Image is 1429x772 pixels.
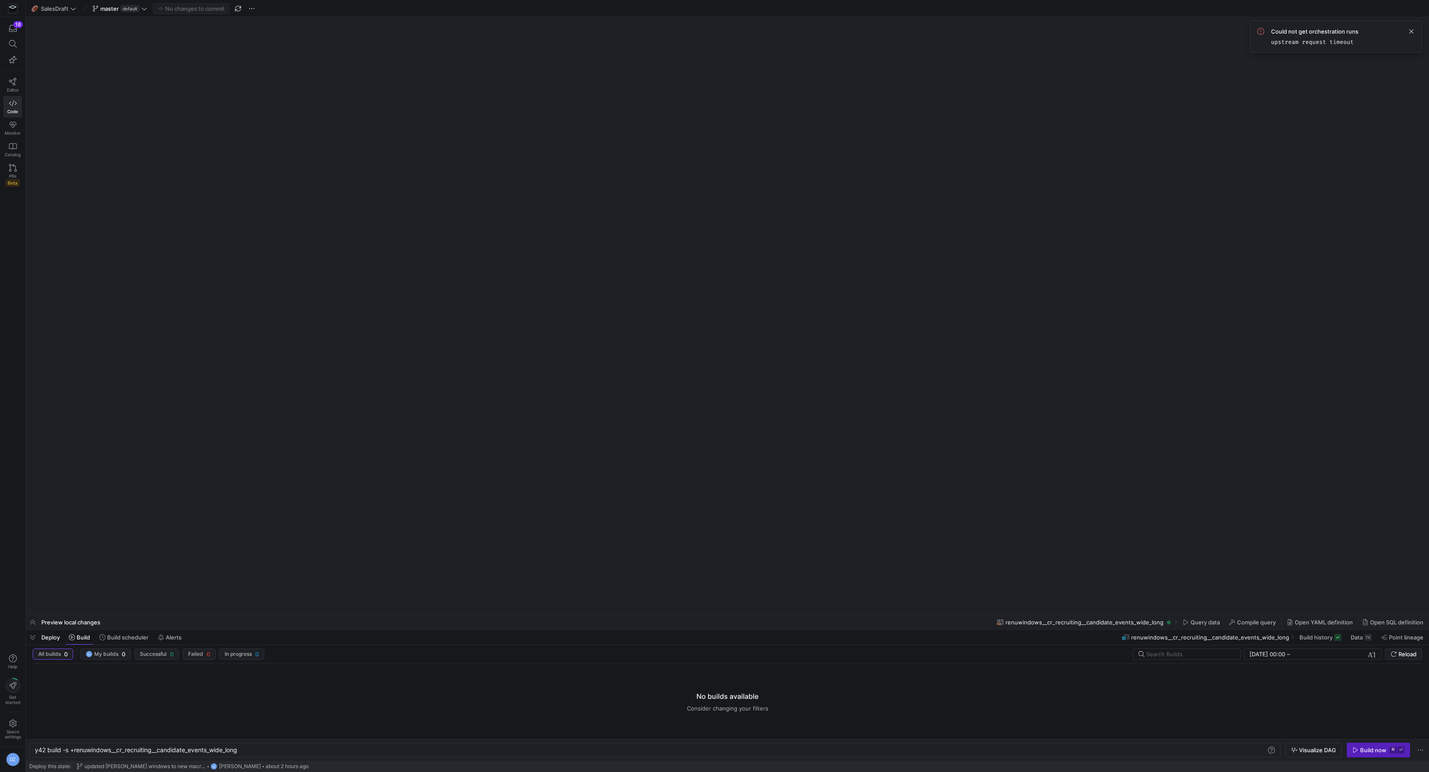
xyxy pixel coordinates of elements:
button: Open SQL definition [1358,615,1427,630]
a: Spacesettings [3,716,22,743]
button: Successful0 [134,648,179,660]
button: Visualize DAG [1286,743,1342,757]
span: Alerts [166,634,182,641]
span: Build scheduler [107,634,148,641]
span: [PERSON_NAME] [219,763,261,769]
span: Deploy [41,634,60,641]
button: Getstarted [3,675,22,708]
span: Deploy this state: [29,763,71,769]
span: Preview local changes [41,619,100,626]
button: Query data [1179,615,1224,630]
span: Build [77,634,90,641]
button: Alerts [154,630,186,645]
input: Start datetime [1250,651,1285,658]
span: Help [7,664,18,669]
button: Reload [1385,648,1422,660]
span: Reload [1398,651,1417,658]
span: Catalog [5,152,21,157]
span: PRs [9,173,16,179]
button: Build [65,630,94,645]
span: Query data [1191,619,1220,626]
span: In progress [225,651,252,657]
span: about 2 hours ago [266,763,309,769]
a: https://storage.googleapis.com/y42-prod-data-exchange/images/Yf2Qvegn13xqq0DljGMI0l8d5Zqtiw36EXr8... [3,1,22,16]
button: In progress0 [219,648,264,660]
span: – [1287,651,1290,658]
span: renuwindows__cr_recruiting__candidate_events_wide_long [1131,634,1289,641]
button: DZ [3,750,22,769]
button: Point lineage [1377,630,1427,645]
span: Data [1351,634,1363,641]
button: updated [PERSON_NAME] windows to new macrosDZ[PERSON_NAME]about 2 hours ago [74,761,311,772]
kbd: ⌘ [1390,747,1397,753]
span: 0 [255,651,259,658]
img: https://storage.googleapis.com/y42-prod-data-exchange/images/Yf2Qvegn13xqq0DljGMI0l8d5Zqtiw36EXr8... [9,4,17,13]
span: Build history [1299,634,1333,641]
button: Build scheduler [96,630,152,645]
span: 0 [207,651,210,658]
span: Could not get orchestration runs [1271,28,1358,35]
span: Failed [188,651,203,657]
button: Build now⌘⏎ [1347,743,1410,757]
div: 18 [13,21,23,28]
button: 🏈SalesDraft [29,3,78,14]
input: Search Builds [1146,651,1233,658]
span: Beta [6,179,20,186]
kbd: ⏎ [1398,747,1404,753]
div: DZ [210,763,217,770]
span: SalesDraft [41,5,68,12]
a: PRsBeta [3,161,22,190]
div: 7K [1364,634,1372,641]
span: Open YAML definition [1295,619,1353,626]
span: 0 [170,651,173,658]
input: End datetime [1292,651,1348,658]
span: Visualize DAG [1299,747,1336,753]
code: upstream request timeout [1271,38,1354,46]
button: Failed0 [182,648,216,660]
button: Open YAML definition [1283,615,1357,630]
a: Catalog [3,139,22,161]
button: Compile query [1225,615,1280,630]
span: All builds [38,651,61,657]
span: Open SQL definition [1370,619,1423,626]
span: renuwindows__cr_recruiting__candidate_events_wide_long [1005,619,1163,626]
span: y42 build -s +renuwindows__cr_recruiting__candidat [35,746,182,753]
span: Space settings [5,729,21,739]
button: Build history [1296,630,1345,645]
span: Code [7,109,18,114]
span: 🏈 [31,6,37,12]
a: Monitor [3,117,22,139]
div: DZ [6,753,20,766]
button: 18 [3,21,22,36]
div: DZ [86,651,93,658]
span: Editor [7,87,19,93]
button: Data7K [1347,630,1376,645]
button: masterdefault [90,3,149,14]
span: Point lineage [1389,634,1423,641]
a: Code [3,96,22,117]
span: default [121,5,139,12]
span: My builds [94,651,118,657]
span: Get started [5,695,20,705]
span: Successful [140,651,167,657]
span: Consider changing your filters [687,705,768,712]
span: 0 [64,651,68,658]
span: Compile query [1237,619,1276,626]
h3: No builds available [696,691,758,701]
span: Monitor [5,130,21,136]
button: Help [3,651,22,673]
span: master [100,5,119,12]
button: All builds0 [33,648,73,660]
a: Editor [3,74,22,96]
span: updated [PERSON_NAME] windows to new macros [84,763,206,769]
div: Build now [1360,747,1386,753]
span: 0 [122,651,125,658]
span: e_events_wide_long [182,746,237,753]
button: DZMy builds0 [80,648,131,660]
